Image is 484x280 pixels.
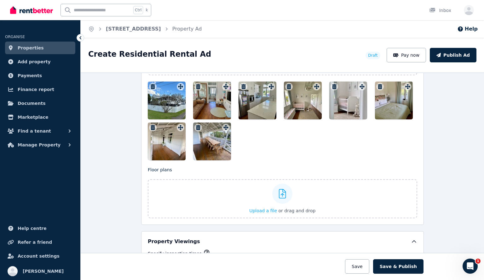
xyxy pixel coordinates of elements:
a: [STREET_ADDRESS] [106,26,161,32]
button: Publish Ad [430,48,476,62]
span: Find a tenant [18,127,51,135]
span: Documents [18,100,46,107]
span: or drag and drop [279,208,316,213]
span: Add property [18,58,51,66]
span: Finance report [18,86,54,93]
button: Save & Publish [373,259,423,274]
a: Add property [5,55,75,68]
p: Specify inspection times [148,250,202,257]
a: Properties [5,42,75,54]
a: Payments [5,69,75,82]
span: Properties [18,44,44,52]
p: Floor plans [148,167,417,173]
span: Upload a file [249,208,277,213]
button: Manage Property [5,139,75,151]
span: ORGANISE [5,35,25,39]
span: Marketplace [18,113,48,121]
iframe: Intercom live chat [463,259,478,274]
h1: Create Residential Rental Ad [88,49,211,59]
span: 1 [475,259,481,264]
a: Finance report [5,83,75,96]
a: Account settings [5,250,75,262]
nav: Breadcrumb [81,20,209,38]
button: Pay now [387,48,426,62]
span: Manage Property [18,141,60,149]
div: Inbox [429,7,451,14]
button: Help [457,25,478,33]
span: Draft [368,53,377,58]
a: Marketplace [5,111,75,123]
span: Payments [18,72,42,79]
span: [PERSON_NAME] [23,267,64,275]
span: Ctrl [133,6,143,14]
span: Account settings [18,252,60,260]
span: Refer a friend [18,238,52,246]
img: RentBetter [10,5,53,15]
button: Upload a file or drag and drop [249,208,315,214]
a: Refer a friend [5,236,75,249]
span: Help centre [18,225,47,232]
a: Help centre [5,222,75,235]
h5: Property Viewings [148,238,200,245]
a: Documents [5,97,75,110]
button: Save [345,259,369,274]
button: Find a tenant [5,125,75,137]
a: Property Ad [172,26,202,32]
span: k [146,8,148,13]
